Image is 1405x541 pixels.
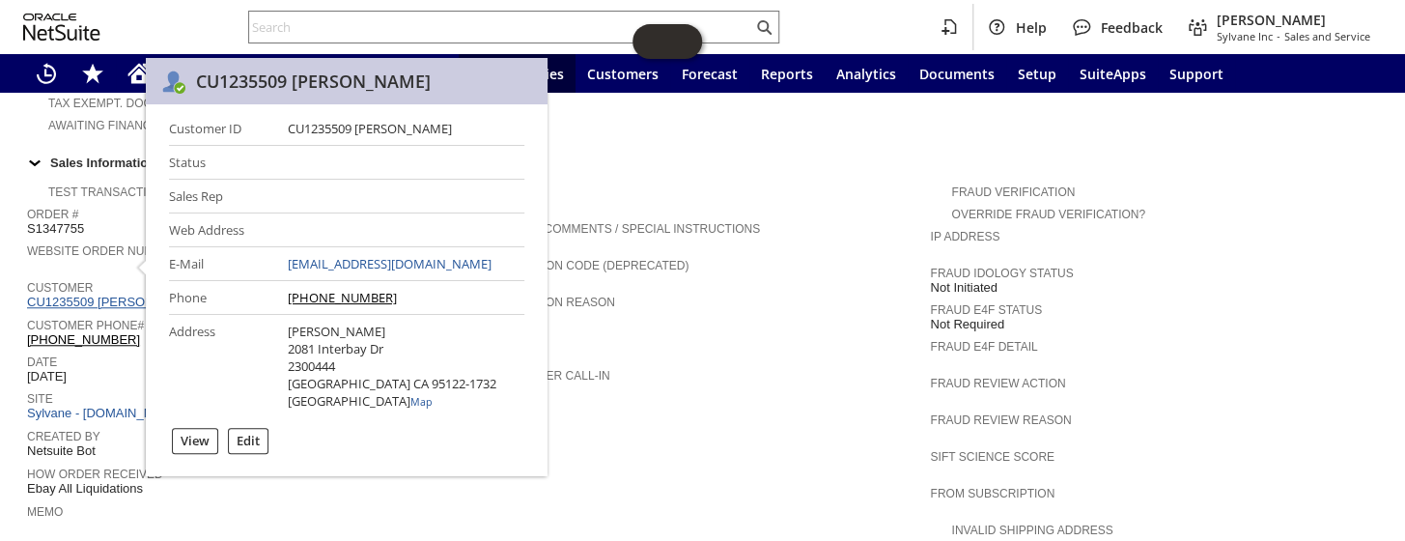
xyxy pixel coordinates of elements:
span: Forecast [682,65,738,83]
span: Support [1169,65,1223,83]
span: Oracle Guided Learning Widget. To move around, please hold and drag [667,24,702,59]
span: S1347755 [27,221,84,237]
div: CU1235509 [PERSON_NAME] [288,120,452,137]
a: Support [1158,54,1235,93]
div: Web Address [169,221,272,239]
a: Customers [576,54,670,93]
a: Fraud Review Action [930,377,1065,390]
a: Warehouse [245,54,343,93]
a: Activities [162,54,245,93]
span: Not Required [930,317,1004,332]
a: How Order Received [27,468,163,481]
span: Ebay All Liquidations [27,481,143,497]
a: Recent Records [23,54,70,93]
a: Forecast [670,54,749,93]
span: Sales and Service [1284,29,1370,43]
div: Address [169,323,272,340]
span: [DATE] [27,369,67,384]
a: Site [27,392,53,406]
div: Status [169,154,272,171]
a: Test Transaction Flag [48,185,197,199]
div: Customer ID [169,120,272,137]
div: Sales Information [19,150,1378,175]
span: Reports [761,65,813,83]
div: E-Mail [169,255,272,272]
a: Customer [27,281,93,295]
a: Fraud Review Reason [930,413,1071,427]
a: Order # [27,208,78,221]
a: [PHONE_NUMBER] [288,289,397,306]
a: Leads [397,54,459,93]
a: Override Fraud Verification? [951,208,1144,221]
a: Fraud E4F Detail [930,340,1037,354]
a: Fraud Verification [951,185,1075,199]
input: Search [249,15,752,39]
span: Not Initiated [930,280,997,296]
div: [PERSON_NAME] 2081 Interbay Dr 2300444 [GEOGRAPHIC_DATA] CA 95122-1732 [GEOGRAPHIC_DATA] [288,323,496,410]
span: Setup [1018,65,1056,83]
a: [EMAIL_ADDRESS][DOMAIN_NAME] [288,255,492,272]
a: Website Order Number [27,244,178,258]
a: Reports [749,54,825,93]
span: Documents [919,65,995,83]
span: [PERSON_NAME] [1217,11,1370,29]
span: - [1277,29,1280,43]
a: Sift Science Score [930,450,1054,464]
a: Date [27,356,57,369]
a: CU1235509 [PERSON_NAME] [27,295,206,309]
span: Feedback [1101,18,1163,37]
a: Created By [27,430,100,443]
div: View [172,428,218,454]
a: Setup [1006,54,1068,93]
a: Analytics [825,54,908,93]
a: Sylvane - [DOMAIN_NAME] [27,406,188,420]
a: Awaiting Financing Application [48,119,250,132]
a: Customer Phone# [27,319,144,332]
a: From Subscription [930,487,1054,500]
span: Customers [587,65,659,83]
a: Cancellation Code (deprecated) [475,259,689,272]
td: Sales Information [19,150,1386,175]
iframe: Click here to launch Oracle Guided Learning Help Panel [632,24,702,59]
a: Opportunities [459,54,576,93]
svg: Home [127,62,151,85]
a: Map [410,395,433,409]
a: Customer Call-in [496,369,610,383]
div: Edit [228,428,268,454]
svg: logo [23,14,100,41]
a: Documents [908,54,1006,93]
a: Memo [27,505,63,519]
div: CU1235509 [PERSON_NAME] [196,70,431,93]
a: Invalid Shipping Address [951,524,1112,537]
a: Home [116,54,162,93]
svg: Recent Records [35,62,58,85]
svg: Search [752,15,775,39]
a: Fraud E4F Status [930,303,1042,317]
label: View [181,432,210,449]
span: Sylvane Inc [1217,29,1273,43]
a: IP Address [930,230,999,243]
span: SuiteApps [1080,65,1146,83]
a: Customer Comments / Special Instructions [475,222,760,236]
a: [PHONE_NUMBER] [27,332,140,347]
label: Edit [237,432,260,449]
a: Fraud Idology Status [930,267,1073,280]
div: Sales Rep [169,187,272,205]
span: Analytics [836,65,896,83]
span: Netsuite Bot [27,443,96,459]
span: Help [1016,18,1047,37]
div: Phone [169,289,272,306]
a: Tax Exempt. Doc Provided [48,97,215,110]
div: Shortcuts [70,54,116,93]
svg: Shortcuts [81,62,104,85]
a: SuiteApps [1068,54,1158,93]
a: Tech [343,54,397,93]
